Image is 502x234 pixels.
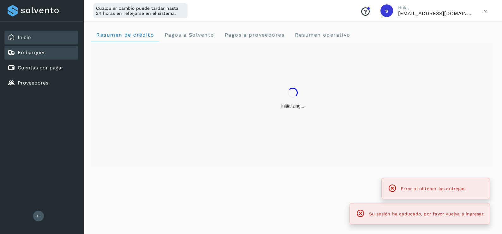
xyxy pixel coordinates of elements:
p: smedina@niagarawater.com [398,10,474,16]
span: Resumen operativo [295,32,350,38]
span: Error al obtener las entregas. [401,186,467,191]
span: Pagos a Solvento [164,32,214,38]
span: Pagos a proveedores [224,32,284,38]
span: Su sesión ha caducado, por favor vuelva a ingresar. [369,211,485,216]
span: Resumen de crédito [96,32,154,38]
p: Hola, [398,5,474,10]
div: Embarques [4,46,78,60]
div: Proveedores [4,76,78,90]
div: Inicio [4,31,78,44]
a: Embarques [18,50,45,56]
div: Cuentas por pagar [4,61,78,75]
div: Cualquier cambio puede tardar hasta 24 horas en reflejarse en el sistema. [93,3,188,18]
a: Proveedores [18,80,48,86]
a: Inicio [18,34,31,40]
a: Cuentas por pagar [18,65,63,71]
